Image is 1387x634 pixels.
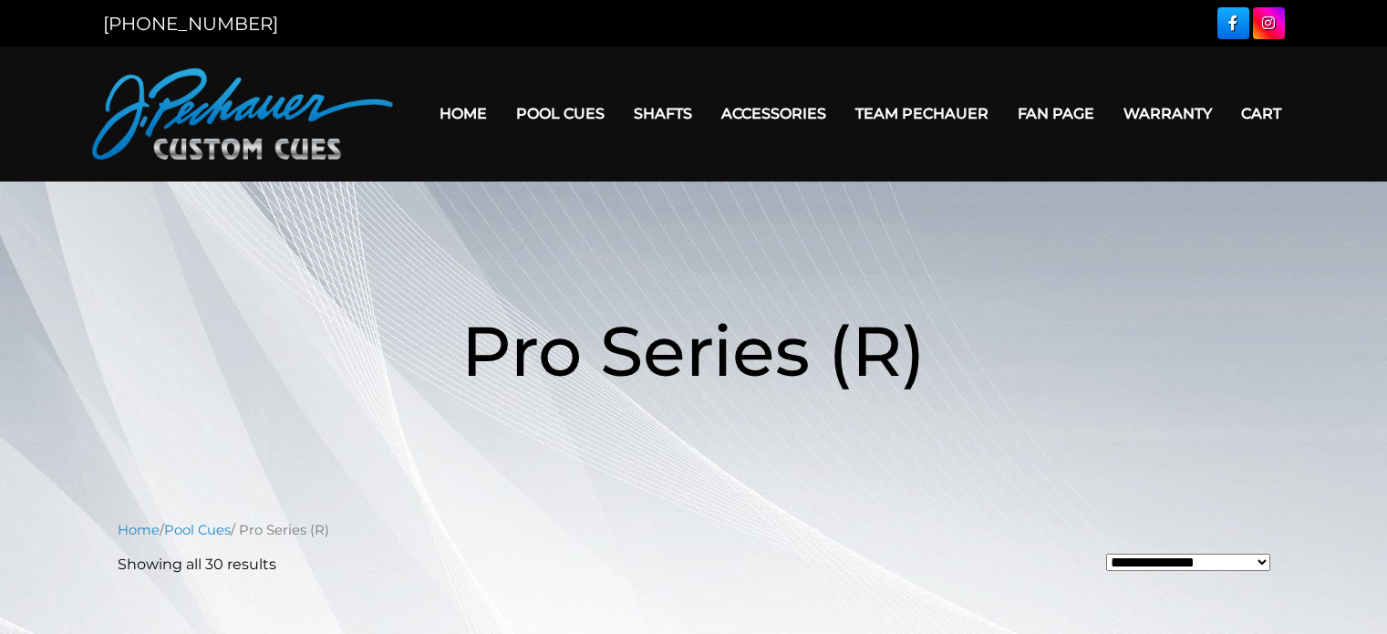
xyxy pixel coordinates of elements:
[1003,90,1109,137] a: Fan Page
[118,522,160,538] a: Home
[118,554,276,576] p: Showing all 30 results
[425,90,502,137] a: Home
[461,308,926,393] span: Pro Series (R)
[1106,554,1270,571] select: Shop order
[118,520,1270,540] nav: Breadcrumb
[92,68,393,160] img: Pechauer Custom Cues
[707,90,841,137] a: Accessories
[1109,90,1227,137] a: Warranty
[1227,90,1296,137] a: Cart
[841,90,1003,137] a: Team Pechauer
[619,90,707,137] a: Shafts
[103,13,278,35] a: [PHONE_NUMBER]
[502,90,619,137] a: Pool Cues
[164,522,231,538] a: Pool Cues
